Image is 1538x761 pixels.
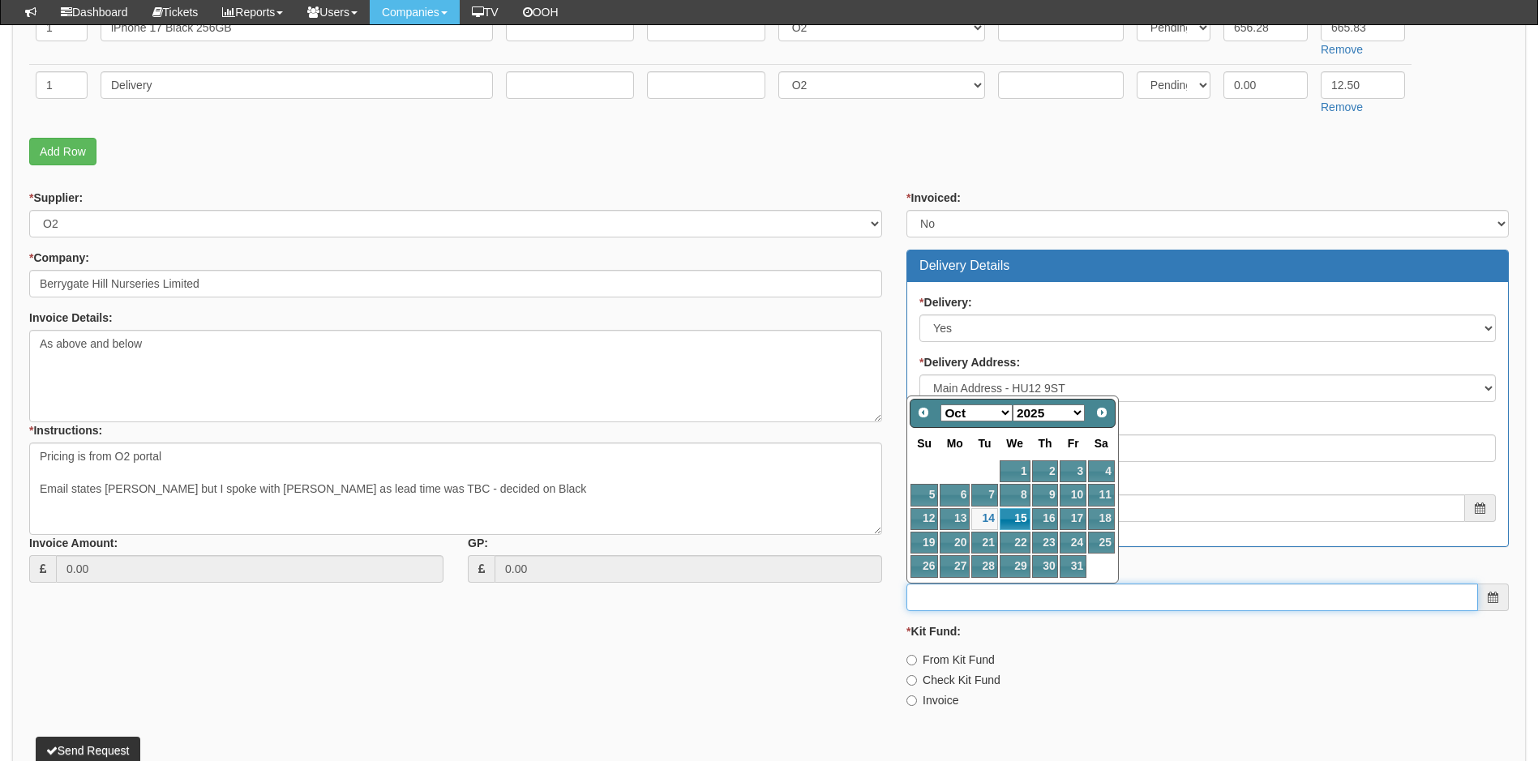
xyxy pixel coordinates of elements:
input: Invoice [906,695,917,706]
a: 8 [1000,484,1030,506]
a: 14 [971,508,997,530]
label: Instructions: [29,422,102,438]
a: 27 [940,555,970,577]
a: Remove [1321,43,1363,56]
a: 30 [1032,555,1059,577]
label: Check Kit Fund [906,672,1000,688]
label: Kit Fund: [906,623,961,639]
a: 24 [1060,532,1086,554]
a: 10 [1060,484,1086,506]
label: Invoice Amount: [29,535,118,551]
span: Sunday [917,437,932,450]
label: Invoice [906,692,958,708]
a: 31 [1060,555,1086,577]
a: 16 [1032,508,1059,530]
a: 6 [940,484,970,506]
a: 21 [971,532,997,554]
span: Tuesday [979,437,992,450]
a: 3 [1060,460,1086,482]
span: Saturday [1095,437,1108,450]
span: Next [1095,406,1108,419]
label: Invoiced: [906,190,961,206]
input: From Kit Fund [906,655,917,665]
a: 29 [1000,555,1030,577]
span: Friday [1068,437,1079,450]
a: 15 [1000,508,1030,530]
label: GP: [468,535,488,551]
span: Thursday [1039,437,1052,450]
label: Delivery Address: [919,354,1020,370]
h3: Delivery Details [919,259,1496,273]
a: 12 [910,508,938,530]
a: 1 [1000,460,1030,482]
label: Invoice Details: [29,310,113,326]
label: From Kit Fund [906,652,995,668]
a: 22 [1000,532,1030,554]
a: 18 [1088,508,1115,530]
a: 7 [971,484,997,506]
a: 26 [910,555,938,577]
label: Company: [29,250,89,266]
a: Remove [1321,100,1363,113]
a: 17 [1060,508,1086,530]
a: 11 [1088,484,1115,506]
a: 28 [971,555,997,577]
a: 19 [910,532,938,554]
a: 23 [1032,532,1059,554]
input: Check Kit Fund [906,675,917,686]
a: 5 [910,484,938,506]
a: 4 [1088,460,1115,482]
span: Prev [917,406,930,419]
span: Wednesday [1006,437,1023,450]
a: Prev [912,401,935,424]
label: Delivery: [919,294,972,310]
a: 25 [1088,532,1115,554]
label: Supplier: [29,190,83,206]
a: 9 [1032,484,1059,506]
a: Add Row [29,138,96,165]
a: Next [1090,401,1113,424]
a: 20 [940,532,970,554]
a: 13 [940,508,970,530]
a: 2 [1032,460,1059,482]
span: Monday [947,437,963,450]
